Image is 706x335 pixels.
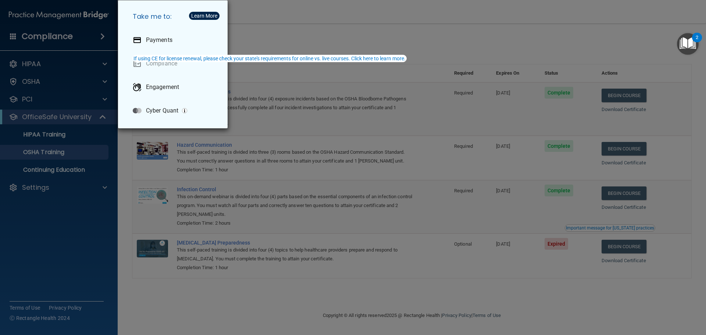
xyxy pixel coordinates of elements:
p: Payments [146,36,172,44]
p: Engagement [146,83,179,91]
a: Engagement [127,77,222,97]
p: Cyber Quant [146,107,178,114]
a: Payments [127,30,222,50]
a: Compliance [127,53,222,74]
button: Open Resource Center, 2 new notifications [677,33,699,55]
h5: Take me to: [127,6,222,27]
button: Learn More [189,12,220,20]
a: Cyber Quant [127,100,222,121]
div: 2 [696,38,698,47]
button: If using CE for license renewal, please check your state's requirements for online vs. live cours... [132,55,407,62]
div: If using CE for license renewal, please check your state's requirements for online vs. live cours... [133,56,406,61]
div: Learn More [191,13,217,18]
